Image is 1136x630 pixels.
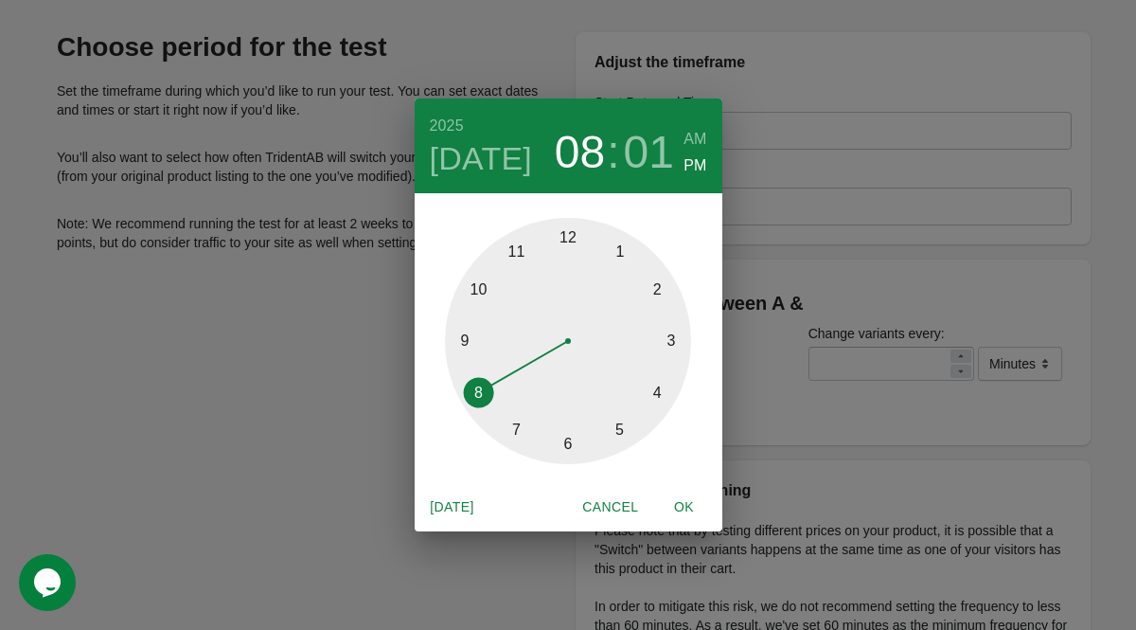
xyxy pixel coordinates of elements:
[624,126,674,179] button: 01
[430,495,475,519] span: [DATE]
[662,495,707,519] span: OK
[575,490,646,525] button: Cancel
[582,495,638,519] span: Cancel
[19,554,80,611] iframe: chat widget
[422,490,483,525] button: [DATE]
[430,113,464,139] button: 2025
[430,139,533,179] button: [DATE]
[683,153,706,179] button: PM
[607,126,619,179] h3: :
[683,126,706,153] button: AM
[555,126,605,179] button: 08
[654,490,715,525] button: OK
